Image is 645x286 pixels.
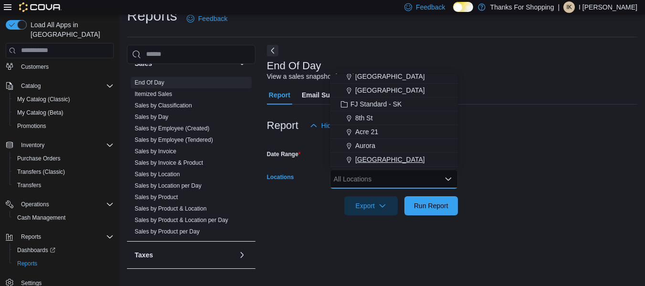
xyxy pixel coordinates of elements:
span: Acre 21 [355,127,378,137]
button: Inventory [2,138,117,152]
button: Operations [2,198,117,211]
p: I [PERSON_NAME] [579,1,637,13]
span: Customers [21,63,49,71]
label: Date Range [267,150,301,158]
a: Sales by Day [135,114,169,120]
span: My Catalog (Classic) [13,94,114,105]
button: Acre 21 [330,125,458,139]
a: Feedback [183,9,231,28]
span: Operations [21,201,49,208]
a: Sales by Employee (Created) [135,125,210,132]
a: Purchase Orders [13,153,64,164]
span: Cash Management [13,212,114,223]
div: Sales [127,77,255,241]
a: Sales by Location [135,171,180,178]
a: Promotions [13,120,50,132]
span: Reports [17,260,37,267]
a: Sales by Product per Day [135,228,200,235]
button: Taxes [135,250,234,260]
button: Transfers (Classic) [10,165,117,179]
input: Dark Mode [453,2,473,12]
button: Operations [17,199,53,210]
span: Itemized Sales [135,90,172,98]
button: Aurora [330,139,458,153]
span: Run Report [414,201,448,211]
span: Export [350,196,392,215]
button: Next [267,45,278,56]
span: Catalog [17,80,114,92]
span: Transfers [17,181,41,189]
button: My Catalog (Beta) [10,106,117,119]
h3: End Of Day [267,60,321,72]
h3: Report [267,120,298,131]
a: Reports [13,258,41,269]
span: Operations [17,199,114,210]
a: Transfers (Classic) [13,166,69,178]
span: Inventory [17,139,114,151]
span: End Of Day [135,79,164,86]
button: [GEOGRAPHIC_DATA] [330,70,458,84]
a: Cash Management [13,212,69,223]
span: Customers [17,60,114,72]
a: Dashboards [13,244,59,256]
a: Sales by Product & Location [135,205,207,212]
a: Sales by Invoice & Product [135,159,203,166]
span: Transfers (Classic) [17,168,65,176]
span: My Catalog (Classic) [17,95,70,103]
a: Sales by Classification [135,102,192,109]
span: Transfers (Classic) [13,166,114,178]
a: Itemized Sales [135,91,172,97]
button: [GEOGRAPHIC_DATA] [330,84,458,97]
button: 8th St [330,111,458,125]
button: Catalog [17,80,44,92]
span: 8th St [355,113,373,123]
span: Dashboards [13,244,114,256]
span: Promotions [13,120,114,132]
button: Normanview [330,167,458,180]
button: Customers [2,59,117,73]
button: Taxes [236,249,248,261]
a: Customers [17,61,53,73]
a: Sales by Employee (Tendered) [135,137,213,143]
span: Cash Management [17,214,65,222]
span: IK [566,1,571,13]
h1: Reports [127,6,177,25]
span: [GEOGRAPHIC_DATA] [355,155,425,164]
span: Report [269,85,290,105]
a: My Catalog (Beta) [13,107,67,118]
a: My Catalog (Classic) [13,94,74,105]
p: Thanks For Shopping [490,1,554,13]
label: Locations [267,173,294,181]
span: Purchase Orders [13,153,114,164]
span: Normanview [355,169,392,178]
button: Reports [10,257,117,270]
button: Promotions [10,119,117,133]
span: Hide Parameters [321,121,371,130]
div: View a sales snapshot for a date or date range. [267,72,407,82]
span: Email Subscription [302,85,362,105]
button: Cash Management [10,211,117,224]
button: Sales [236,58,248,69]
button: Export [344,196,398,215]
span: Sales by Employee (Tendered) [135,136,213,144]
button: FJ Standard - SK [330,97,458,111]
a: Sales by Product [135,194,178,201]
button: Catalog [2,79,117,93]
span: Transfers [13,180,114,191]
button: Reports [17,231,45,243]
span: Reports [21,233,41,241]
span: Sales by Day [135,113,169,121]
button: [GEOGRAPHIC_DATA] [330,153,458,167]
a: Transfers [13,180,45,191]
span: Sales by Product [135,193,178,201]
span: [GEOGRAPHIC_DATA] [355,85,425,95]
p: | [558,1,560,13]
span: Dashboards [17,246,55,254]
span: Inventory [21,141,44,149]
span: My Catalog (Beta) [13,107,114,118]
span: Promotions [17,122,46,130]
span: Sales by Product & Location [135,205,207,212]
